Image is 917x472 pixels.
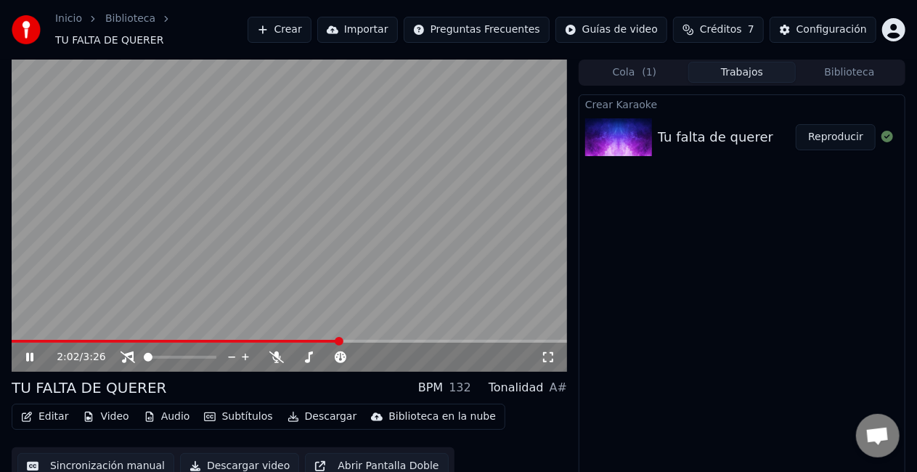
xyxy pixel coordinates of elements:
[581,62,688,83] button: Cola
[688,62,796,83] button: Trabajos
[12,378,167,398] div: TU FALTA DE QUERER
[55,33,163,48] span: TU FALTA DE QUERER
[555,17,667,43] button: Guías de video
[317,17,398,43] button: Importar
[796,62,903,83] button: Biblioteca
[770,17,876,43] button: Configuración
[642,65,656,80] span: ( 1 )
[12,15,41,44] img: youka
[15,407,74,427] button: Editar
[418,379,443,396] div: BPM
[55,12,82,26] a: Inicio
[105,12,155,26] a: Biblioteca
[282,407,363,427] button: Descargar
[57,350,91,365] div: /
[658,127,773,147] div: Tu falta de querer
[404,17,550,43] button: Preguntas Frecuentes
[748,23,754,37] span: 7
[796,23,867,37] div: Configuración
[673,17,764,43] button: Créditos7
[248,17,311,43] button: Crear
[796,124,876,150] button: Reproducir
[57,350,79,365] span: 2:02
[138,407,196,427] button: Audio
[198,407,278,427] button: Subtítulos
[550,379,567,396] div: A#
[700,23,742,37] span: Créditos
[489,379,544,396] div: Tonalidad
[83,350,105,365] span: 3:26
[856,414,900,457] a: Chat abierto
[77,407,134,427] button: Video
[579,95,905,113] div: Crear Karaoke
[449,379,471,396] div: 132
[388,410,496,424] div: Biblioteca en la nube
[55,12,248,48] nav: breadcrumb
